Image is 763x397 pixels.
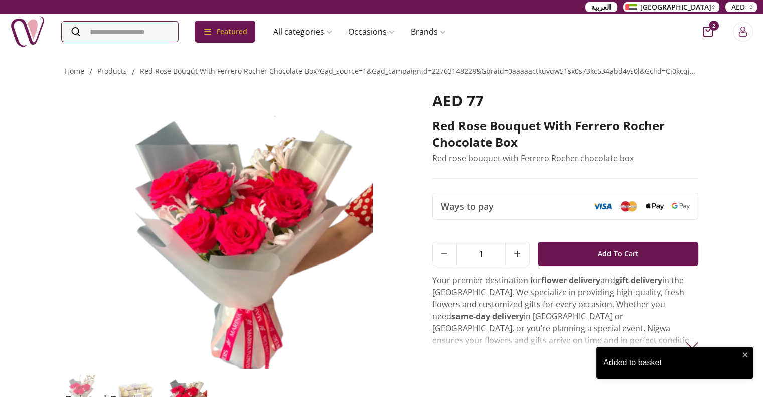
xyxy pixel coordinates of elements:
span: 1 [457,242,505,266]
a: All categories [265,22,340,42]
span: Ways to pay [441,199,494,213]
strong: same-day delivery [451,311,524,322]
h2: Red rose bouquet with Ferrero Rocher chocolate box [432,118,699,150]
strong: flower delivery [541,275,600,286]
img: Red rose bouquet with Ferrero Rocher chocolate box [65,92,404,369]
img: Arabic_dztd3n.png [625,4,637,10]
button: AED [725,2,757,12]
p: Red rose bouquet with Ferrero Rocher chocolate box [432,152,699,164]
strong: gift delivery [615,275,662,286]
img: arrow [686,339,698,351]
span: 2 [709,21,719,31]
li: / [132,66,135,78]
button: [GEOGRAPHIC_DATA] [623,2,719,12]
span: Add To Cart [598,245,639,263]
button: Login [733,22,753,42]
img: Nigwa-uae-gifts [10,14,45,49]
span: AED 77 [432,90,484,111]
img: Mastercard [620,201,638,211]
button: Add To Cart [538,242,699,266]
img: Apple Pay [646,203,664,210]
button: close [742,351,749,359]
img: Google Pay [672,203,690,210]
img: Visa [593,203,612,210]
span: العربية [591,2,611,12]
input: Search [62,22,178,42]
span: AED [731,2,745,12]
div: Featured [195,21,255,43]
li: / [89,66,92,78]
span: [GEOGRAPHIC_DATA] [640,2,711,12]
a: Home [65,66,84,76]
a: Occasions [340,22,403,42]
button: cart-button [703,27,713,37]
a: Brands [403,22,454,42]
a: products [97,66,127,76]
div: Added to basket [603,357,739,369]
